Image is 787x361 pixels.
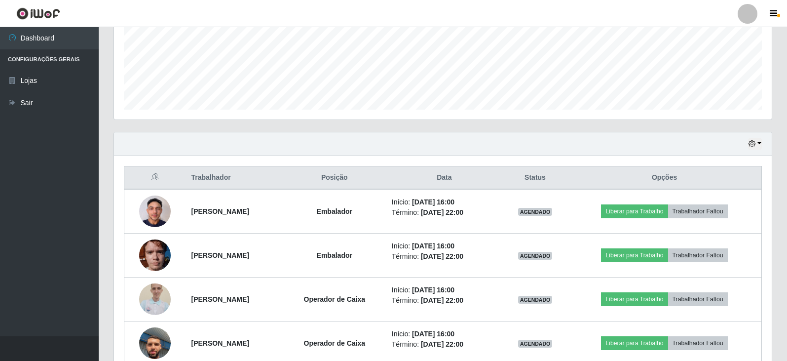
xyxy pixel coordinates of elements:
img: 1754441632912.jpeg [139,234,171,276]
th: Trabalhador [186,166,283,190]
button: Trabalhador Faltou [668,292,728,306]
th: Data [386,166,503,190]
th: Status [503,166,567,190]
time: [DATE] 16:00 [412,330,454,338]
span: AGENDADO [518,252,553,260]
time: [DATE] 22:00 [421,252,463,260]
li: Início: [392,329,497,339]
button: Liberar para Trabalho [601,204,668,218]
strong: [PERSON_NAME] [191,251,249,259]
li: Início: [392,197,497,207]
strong: Embalador [317,251,352,259]
li: Término: [392,295,497,306]
th: Posição [283,166,386,190]
strong: Operador de Caixa [304,295,366,303]
img: CoreUI Logo [16,7,60,20]
time: [DATE] 16:00 [412,198,454,206]
li: Término: [392,339,497,350]
strong: [PERSON_NAME] [191,339,249,347]
time: [DATE] 16:00 [412,242,454,250]
button: Liberar para Trabalho [601,248,668,262]
li: Início: [392,241,497,251]
img: 1754834692100.jpeg [139,190,171,232]
li: Término: [392,207,497,218]
strong: Embalador [317,207,352,215]
button: Liberar para Trabalho [601,336,668,350]
span: AGENDADO [518,296,553,304]
li: Término: [392,251,497,262]
strong: Operador de Caixa [304,339,366,347]
time: [DATE] 16:00 [412,286,454,294]
img: 1672088363054.jpeg [139,278,171,321]
strong: [PERSON_NAME] [191,207,249,215]
button: Liberar para Trabalho [601,292,668,306]
button: Trabalhador Faltou [668,248,728,262]
li: Início: [392,285,497,295]
span: AGENDADO [518,208,553,216]
th: Opções [567,166,761,190]
time: [DATE] 22:00 [421,296,463,304]
span: AGENDADO [518,340,553,348]
time: [DATE] 22:00 [421,340,463,348]
strong: [PERSON_NAME] [191,295,249,303]
button: Trabalhador Faltou [668,336,728,350]
time: [DATE] 22:00 [421,208,463,216]
button: Trabalhador Faltou [668,204,728,218]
